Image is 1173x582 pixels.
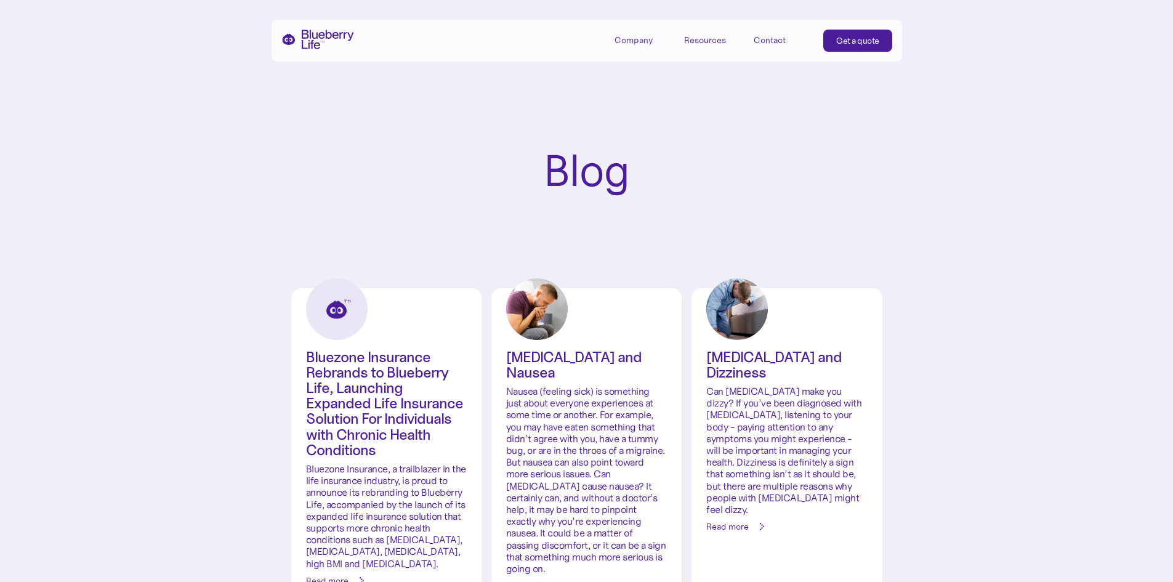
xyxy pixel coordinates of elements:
div: Company [615,30,670,50]
h1: Blog [544,148,629,195]
h3: [MEDICAL_DATA] and Nausea [506,350,667,381]
div: Get a quote [836,34,879,47]
div: Resources [684,30,740,50]
div: Company [615,35,653,46]
h3: [MEDICAL_DATA] and Dizziness [706,350,867,381]
p: Can [MEDICAL_DATA] make you dizzy? If you’ve been diagnosed with [MEDICAL_DATA], listening to you... [706,386,867,515]
div: Resources [684,35,726,46]
p: Bluezone Insurance, a trailblazer in the life insurance industry, is proud to announce its rebran... [306,463,467,570]
a: Contact [754,30,809,50]
a: [MEDICAL_DATA] and DizzinessCan [MEDICAL_DATA] make you dizzy? If you’ve been diagnosed with [MED... [706,350,867,533]
div: Contact [754,35,786,46]
div: Read more [706,520,749,533]
p: Nausea (feeling sick) is something just about everyone experiences at some time or another. For e... [506,386,667,575]
a: Get a quote [823,30,892,52]
h3: Bluezone Insurance Rebrands to Blueberry Life, Launching Expanded Life Insurance Solution For Ind... [306,350,467,458]
a: home [281,30,354,49]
